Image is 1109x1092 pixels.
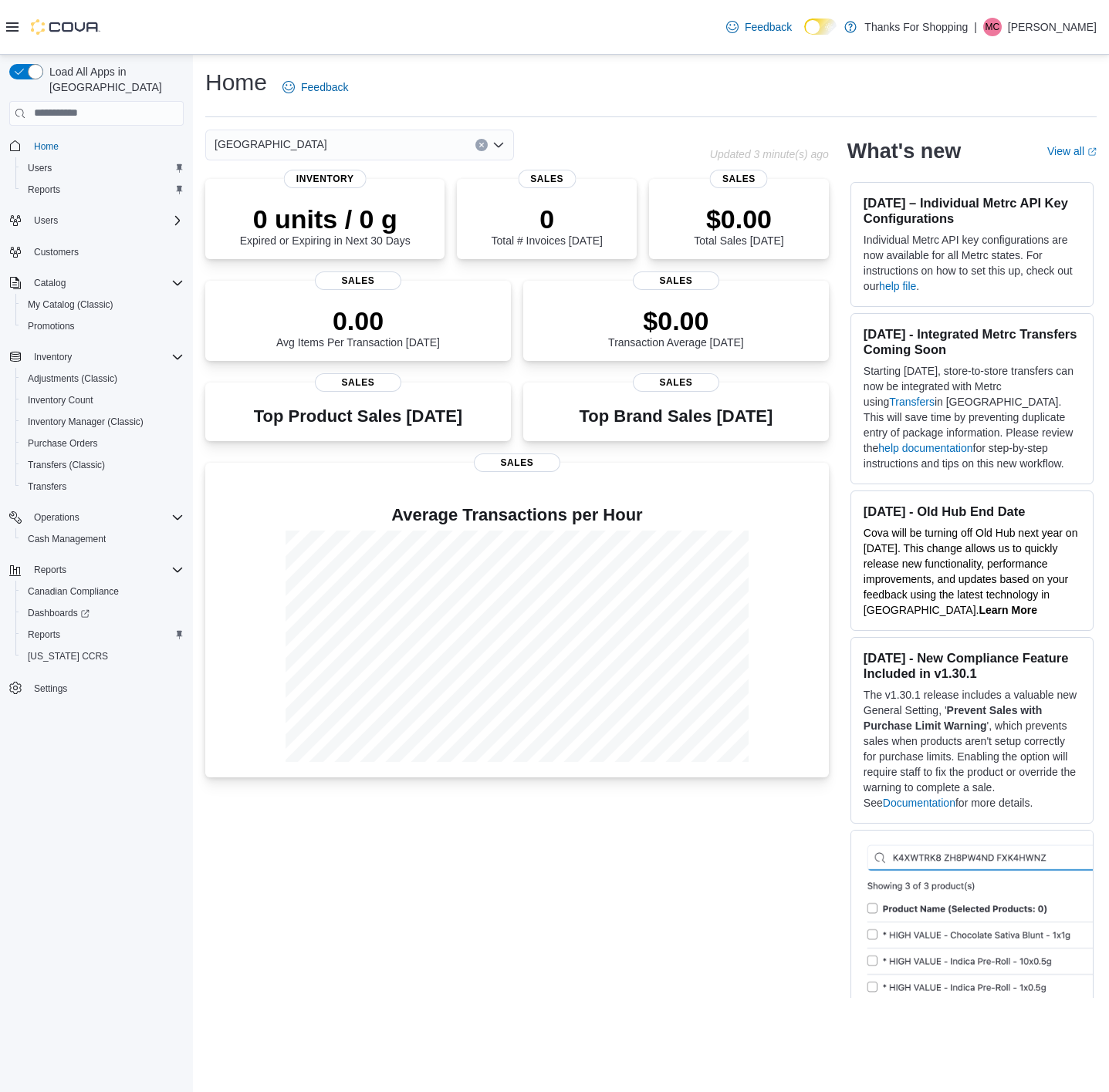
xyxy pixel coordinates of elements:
span: Operations [28,508,184,527]
h3: Top Product Sales [DATE] [254,407,462,426]
span: Inventory Manager (Classic) [28,416,144,428]
button: Purchase Orders [15,433,190,454]
span: Load All Apps in [GEOGRAPHIC_DATA] [43,64,184,95]
span: Cash Management [22,530,184,548]
a: Home [28,137,65,156]
button: Reports [15,624,190,645]
a: Transfers [889,396,935,408]
a: help file [879,280,916,292]
p: | [974,18,977,36]
span: Promotions [22,317,184,335]
svg: External link [1087,147,1097,157]
button: Users [15,157,190,179]
span: Reports [22,180,184,199]
h3: [DATE] - New Compliance Feature Included in v1.30.1 [864,650,1080,681]
button: Inventory [28,348,78,366]
strong: Prevent Sales with Purchase Limit Warning [864,704,1042,732]
h3: [DATE] – Individual Metrc API Key Configurations [864,195,1080,226]
div: Total # Invoices [DATE] [491,204,602,247]
a: Transfers (Classic) [22,456,111,474]
button: Canadian Compliance [15,581,190,602]
p: Updated 3 minute(s) ago [710,148,829,160]
div: Marc Chenier [983,18,1002,36]
span: My Catalog (Classic) [22,295,184,314]
button: Reports [28,561,73,579]
a: Feedback [276,72,354,103]
span: Inventory Count [28,394,93,406]
a: Reports [22,180,66,199]
span: Canadian Compliance [28,585,119,598]
span: Purchase Orders [22,434,184,453]
a: Canadian Compliance [22,582,125,601]
span: Customers [28,242,184,261]
a: Dashboards [22,604,96,622]
span: Sales [633,373,719,392]
button: Clear input [475,139,488,151]
span: Reports [28,184,60,196]
span: Feedback [301,79,348,95]
a: Promotions [22,317,81,335]
span: Inventory [284,170,367,188]
button: Users [3,210,190,231]
p: Individual Metrc API key configurations are now available for all Metrc states. For instructions ... [864,232,1080,294]
span: Catalog [34,277,66,289]
a: View allExternal link [1047,145,1097,157]
input: Dark Mode [804,19,837,35]
span: MC [986,18,1000,36]
a: Learn More [979,604,1036,616]
span: Customers [34,246,79,258]
a: Inventory Count [22,391,100,410]
span: Sales [633,271,719,290]
span: Users [34,214,58,227]
button: [US_STATE] CCRS [15,645,190,667]
button: My Catalog (Classic) [15,294,190,315]
span: Transfers (Classic) [28,459,105,471]
p: 0 units / 0 g [240,204,411,234]
button: Transfers (Classic) [15,454,190,476]
a: Customers [28,243,85,261]
span: Transfers [22,477,184,496]
div: Transaction Average [DATE] [608,305,744,349]
button: Adjustments (Classic) [15,368,190,389]
span: Sales [518,170,576,188]
a: help documentation [878,442,972,454]
span: Reports [22,625,184,644]
a: Users [22,159,58,177]
span: Inventory Count [22,391,184,410]
span: [US_STATE] CCRS [28,650,108,662]
span: Canadian Compliance [22,582,184,601]
span: Sales [474,453,560,472]
span: Users [28,211,184,230]
span: Dashboards [28,607,90,619]
a: My Catalog (Classic) [22,295,120,314]
div: Total Sales [DATE] [694,204,783,247]
span: Inventory [34,351,72,363]
button: Transfers [15,476,190,497]
button: Open list of options [492,139,505,151]
h3: [DATE] - Integrated Metrc Transfers Coming Soon [864,326,1080,357]
a: Transfers [22,477,73,496]
p: Thanks For Shopping [864,18,968,36]
span: Settings [28,678,184,697]
span: Washington CCRS [22,647,184,666]
span: Reports [28,561,184,579]
button: Catalog [28,274,72,292]
a: Documentation [883,797,955,809]
a: Inventory Manager (Classic) [22,413,150,431]
a: Adjustments (Classic) [22,369,123,388]
div: Expired or Expiring in Next 30 Days [240,204,411,247]
a: [US_STATE] CCRS [22,647,114,666]
span: Adjustments (Classic) [22,369,184,388]
p: 0.00 [276,305,440,336]
span: Sales [315,373,401,392]
span: Inventory [28,348,184,366]
div: Avg Items Per Transaction [DATE] [276,305,440,349]
button: Cash Management [15,528,190,550]
span: Purchase Orders [28,437,98,450]
span: Home [34,140,59,153]
span: Cova will be turning off Old Hub next year on [DATE]. This change allows us to quickly release ne... [864,527,1078,616]
button: Promotions [15,315,190,337]
span: Operations [34,511,79,524]
button: Reports [15,179,190,201]
p: [PERSON_NAME] [1008,18,1097,36]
